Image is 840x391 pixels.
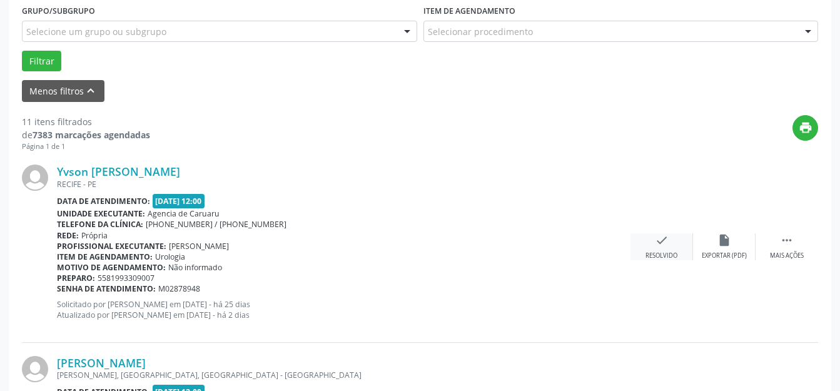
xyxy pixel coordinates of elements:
button: Menos filtroskeyboard_arrow_up [22,80,104,102]
b: Rede: [57,230,79,241]
b: Unidade executante: [57,208,145,219]
div: 11 itens filtrados [22,115,150,128]
button: print [792,115,818,141]
div: Exportar (PDF) [702,251,747,260]
b: Data de atendimento: [57,196,150,206]
span: Agencia de Caruaru [148,208,220,219]
i: keyboard_arrow_up [84,84,98,98]
a: [PERSON_NAME] [57,356,146,370]
label: Item de agendamento [423,1,515,21]
label: Grupo/Subgrupo [22,1,95,21]
i: print [799,121,812,135]
img: img [22,165,48,191]
b: Item de agendamento: [57,251,153,262]
b: Preparo: [57,273,95,283]
button: Filtrar [22,51,61,72]
span: [PERSON_NAME] [169,241,229,251]
div: RECIFE - PE [57,179,630,190]
div: Mais ações [770,251,804,260]
span: Não informado [168,262,222,273]
span: M02878948 [158,283,200,294]
span: 5581993309007 [98,273,154,283]
b: Telefone da clínica: [57,219,143,230]
p: Solicitado por [PERSON_NAME] em [DATE] - há 25 dias Atualizado por [PERSON_NAME] em [DATE] - há 2... [57,299,630,320]
span: Própria [81,230,108,241]
b: Senha de atendimento: [57,283,156,294]
i:  [780,233,794,247]
div: de [22,128,150,141]
span: [DATE] 12:00 [153,194,205,208]
img: img [22,356,48,382]
span: Selecione um grupo ou subgrupo [26,25,166,38]
span: Selecionar procedimento [428,25,533,38]
i: check [655,233,669,247]
span: [PHONE_NUMBER] / [PHONE_NUMBER] [146,219,286,230]
strong: 7383 marcações agendadas [33,129,150,141]
b: Motivo de agendamento: [57,262,166,273]
span: Urologia [155,251,185,262]
div: Resolvido [645,251,677,260]
b: Profissional executante: [57,241,166,251]
i: insert_drive_file [717,233,731,247]
div: [PERSON_NAME], [GEOGRAPHIC_DATA], [GEOGRAPHIC_DATA] - [GEOGRAPHIC_DATA] [57,370,630,380]
div: Página 1 de 1 [22,141,150,152]
a: Yvson [PERSON_NAME] [57,165,180,178]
